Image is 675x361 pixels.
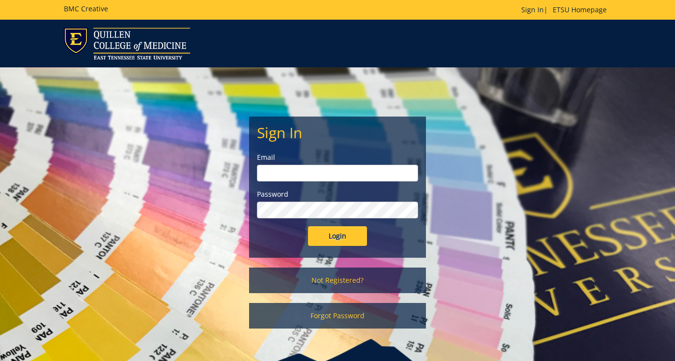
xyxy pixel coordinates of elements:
a: Not Registered? [249,268,426,293]
label: Password [257,189,418,199]
a: Sign In [521,5,544,14]
h5: BMC Creative [64,5,108,12]
img: ETSU logo [64,28,190,60]
label: Email [257,152,418,162]
a: Forgot Password [249,303,426,329]
h2: Sign In [257,124,418,141]
p: | [521,5,612,15]
input: Login [308,226,367,246]
a: ETSU Homepage [548,5,612,14]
